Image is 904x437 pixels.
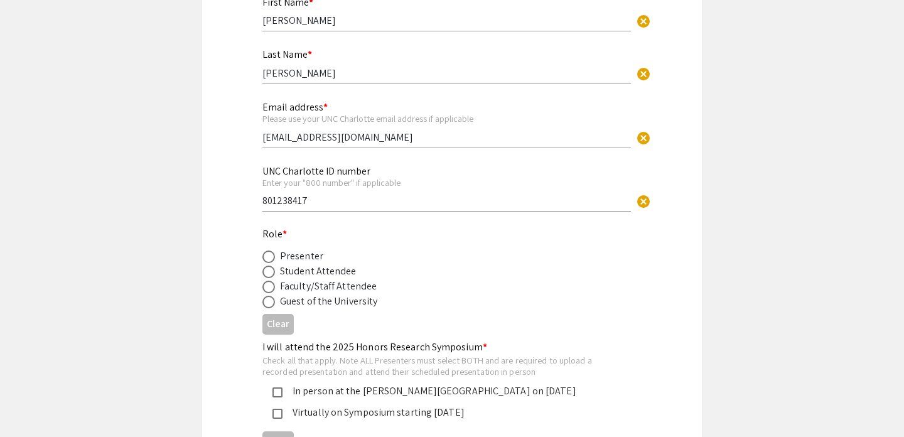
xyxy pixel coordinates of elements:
[636,194,651,209] span: cancel
[262,113,631,124] div: Please use your UNC Charlotte email address if applicable
[282,405,611,420] div: Virtually on Symposium starting [DATE]
[282,384,611,399] div: In person at the [PERSON_NAME][GEOGRAPHIC_DATA] on [DATE]
[262,100,328,114] mat-label: Email address
[262,227,288,240] mat-label: Role
[262,131,631,144] input: Type Here
[280,294,377,309] div: Guest of the University
[262,177,631,188] div: Enter your "800 number" if applicable
[262,14,631,27] input: Type Here
[280,249,323,264] div: Presenter
[631,8,656,33] button: Clear
[636,131,651,146] span: cancel
[636,14,651,29] span: cancel
[631,188,656,213] button: Clear
[262,67,631,80] input: Type Here
[636,67,651,82] span: cancel
[631,61,656,86] button: Clear
[262,48,312,61] mat-label: Last Name
[262,165,370,178] mat-label: UNC Charlotte ID number
[631,124,656,149] button: Clear
[262,340,487,353] mat-label: I will attend the 2025 Honors Research Symposium
[280,279,377,294] div: Faculty/Staff Attendee
[280,264,357,279] div: Student Attendee
[262,194,631,207] input: Type Here
[9,380,53,428] iframe: Chat
[262,355,621,377] div: Check all that apply. Note ALL Presenters must select BOTH and are required to upload a recorded ...
[262,314,294,335] button: Clear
